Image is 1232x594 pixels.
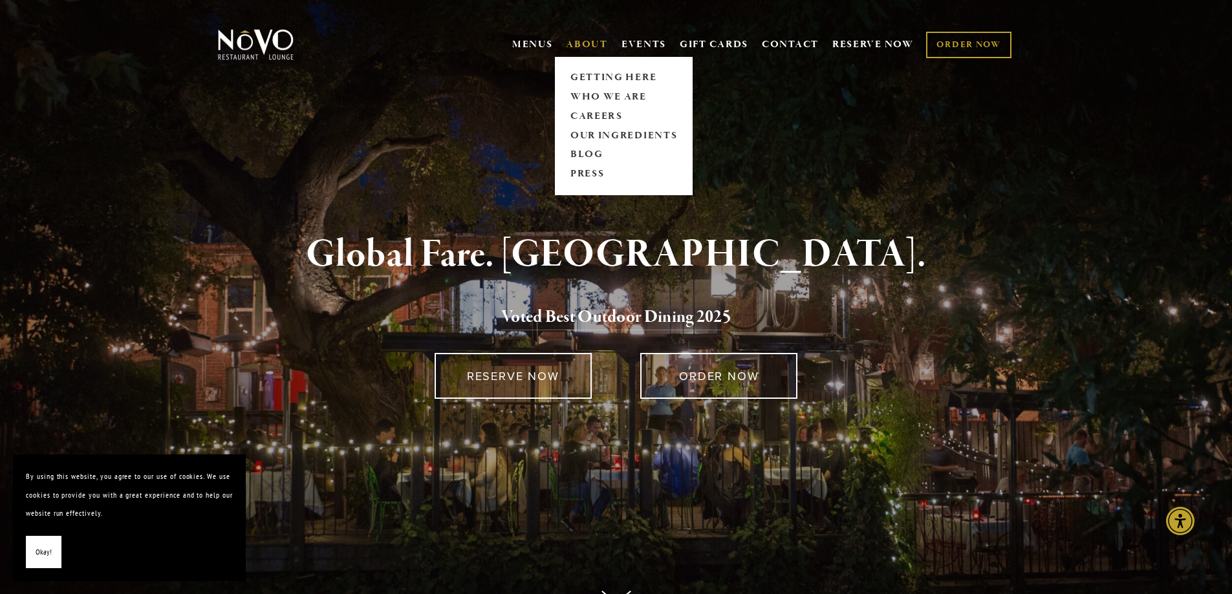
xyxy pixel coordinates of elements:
a: ORDER NOW [926,32,1011,58]
a: CONTACT [762,32,819,57]
a: MENUS [512,38,553,51]
a: GETTING HERE [566,68,681,87]
p: By using this website, you agree to our use of cookies. We use cookies to provide you with a grea... [26,467,233,523]
a: CAREERS [566,107,681,126]
a: ORDER NOW [640,353,797,399]
a: BLOG [566,145,681,165]
a: RESERVE NOW [435,353,592,399]
a: ABOUT [566,38,608,51]
a: Voted Best Outdoor Dining 202 [501,306,722,330]
button: Okay! [26,536,61,569]
a: GIFT CARDS [680,32,748,57]
h2: 5 [239,304,993,331]
img: Novo Restaurant &amp; Lounge [215,28,296,61]
a: WHO WE ARE [566,87,681,107]
section: Cookie banner [13,454,246,581]
a: RESERVE NOW [832,32,914,57]
a: PRESS [566,165,681,184]
div: Accessibility Menu [1166,507,1194,535]
a: OUR INGREDIENTS [566,126,681,145]
span: Okay! [36,543,52,562]
strong: Global Fare. [GEOGRAPHIC_DATA]. [306,230,926,279]
a: EVENTS [621,38,666,51]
